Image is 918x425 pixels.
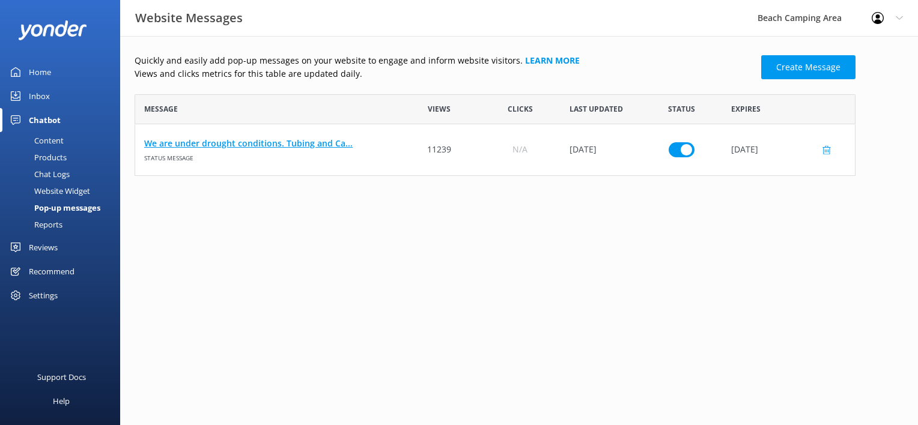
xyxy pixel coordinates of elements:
a: Reports [7,216,120,233]
div: Content [7,132,64,149]
div: Inbox [29,84,50,108]
div: Settings [29,283,58,307]
div: Products [7,149,67,166]
p: Views and clicks metrics for this table are updated daily. [135,67,754,80]
p: Quickly and easily add pop-up messages on your website to engage and inform website visitors. [135,54,754,67]
span: Views [428,103,451,115]
a: Products [7,149,120,166]
a: Pop-up messages [7,199,120,216]
div: Website Widget [7,182,90,199]
span: Expires [731,103,761,115]
img: yonder-white-logo.png [18,20,87,40]
a: Website Widget [7,182,120,199]
a: Create Message [761,55,856,79]
a: We are under drought conditions. Tubing and Ca... [144,137,390,150]
span: Clicks [508,103,533,115]
div: Home [29,60,51,84]
div: Recommend [29,259,74,283]
div: Reports [7,216,62,233]
div: Pop-up messages [7,199,100,216]
span: N/A [512,143,527,156]
span: Last updated [570,103,623,115]
a: Chat Logs [7,166,120,182]
div: Chat Logs [7,166,70,182]
div: 11239 [399,124,479,175]
div: Support Docs [37,365,86,389]
div: 25 Aug 2025 [561,124,641,175]
h3: Website Messages [135,8,243,28]
div: [DATE] [722,124,855,175]
span: Message [144,103,178,115]
span: Status [668,103,695,115]
a: Learn more [525,55,580,66]
div: grid [135,124,856,175]
div: Chatbot [29,108,61,132]
a: Content [7,132,120,149]
div: Help [53,389,70,413]
div: row [135,124,856,175]
span: Status message [144,150,390,163]
div: Reviews [29,235,58,259]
